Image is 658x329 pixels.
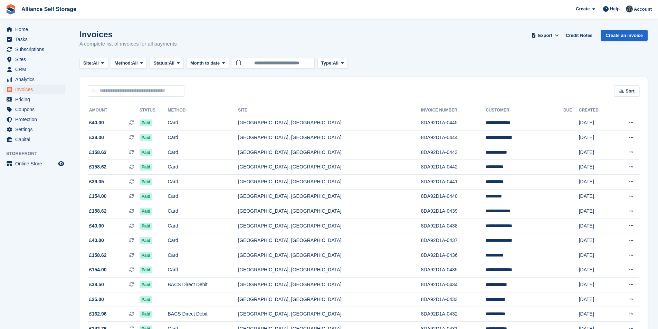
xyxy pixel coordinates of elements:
[93,60,99,67] span: All
[421,130,486,145] td: 8DA92D1A-0444
[421,116,486,130] td: 8DA92D1A-0445
[579,160,614,175] td: [DATE]
[79,40,177,48] p: A complete list of invoices for all payments
[576,6,590,12] span: Create
[140,252,152,259] span: Paid
[190,60,220,67] span: Month to date
[140,193,152,200] span: Paid
[168,233,238,248] td: Card
[140,134,152,141] span: Paid
[140,119,152,126] span: Paid
[15,115,57,124] span: Protection
[15,65,57,74] span: CRM
[579,204,614,219] td: [DATE]
[15,75,57,84] span: Analytics
[89,296,104,303] span: £25.00
[3,85,65,94] a: menu
[89,237,104,244] span: £40.00
[89,310,107,318] span: £162.96
[3,125,65,134] a: menu
[3,135,65,144] a: menu
[140,311,152,318] span: Paid
[89,281,104,288] span: £38.50
[3,95,65,104] a: menu
[626,6,633,12] img: Romilly Norton
[3,105,65,114] a: menu
[579,263,614,278] td: [DATE]
[238,175,421,190] td: [GEOGRAPHIC_DATA], [GEOGRAPHIC_DATA]
[89,119,104,126] span: £40.00
[132,60,138,67] span: All
[140,178,152,185] span: Paid
[238,145,421,160] td: [GEOGRAPHIC_DATA], [GEOGRAPHIC_DATA]
[579,105,614,116] th: Created
[626,88,635,95] span: Sort
[168,145,238,160] td: Card
[168,175,238,190] td: Card
[140,208,152,215] span: Paid
[634,6,652,13] span: Account
[238,219,421,233] td: [GEOGRAPHIC_DATA], [GEOGRAPHIC_DATA]
[3,35,65,44] a: menu
[168,105,238,116] th: Method
[579,189,614,204] td: [DATE]
[140,105,168,116] th: Status
[421,219,486,233] td: 8DA92D1A-0438
[563,105,579,116] th: Due
[15,45,57,54] span: Subscriptions
[168,189,238,204] td: Card
[579,292,614,307] td: [DATE]
[321,60,333,67] span: Type:
[3,115,65,124] a: menu
[238,189,421,204] td: [GEOGRAPHIC_DATA], [GEOGRAPHIC_DATA]
[238,263,421,278] td: [GEOGRAPHIC_DATA], [GEOGRAPHIC_DATA]
[610,6,620,12] span: Help
[486,105,563,116] th: Customer
[168,219,238,233] td: Card
[579,145,614,160] td: [DATE]
[3,25,65,34] a: menu
[421,307,486,322] td: 8DA92D1A-0432
[421,160,486,175] td: 8DA92D1A-0442
[15,159,57,168] span: Online Store
[3,55,65,64] a: menu
[153,60,169,67] span: Status:
[579,233,614,248] td: [DATE]
[579,175,614,190] td: [DATE]
[79,30,177,39] h1: Invoices
[421,233,486,248] td: 8DA92D1A-0437
[3,159,65,168] a: menu
[89,163,107,171] span: £158.62
[563,30,595,41] a: Credit Notes
[579,130,614,145] td: [DATE]
[238,116,421,130] td: [GEOGRAPHIC_DATA], [GEOGRAPHIC_DATA]
[238,278,421,292] td: [GEOGRAPHIC_DATA], [GEOGRAPHIC_DATA]
[168,307,238,322] td: BACS Direct Debit
[15,85,57,94] span: Invoices
[579,219,614,233] td: [DATE]
[140,149,152,156] span: Paid
[238,292,421,307] td: [GEOGRAPHIC_DATA], [GEOGRAPHIC_DATA]
[83,60,93,67] span: Site:
[89,207,107,215] span: £158.62
[601,30,648,41] a: Create an Invoice
[15,135,57,144] span: Capital
[15,35,57,44] span: Tasks
[111,58,147,69] button: Method: All
[89,193,107,200] span: £154.00
[238,160,421,175] td: [GEOGRAPHIC_DATA], [GEOGRAPHIC_DATA]
[238,248,421,263] td: [GEOGRAPHIC_DATA], [GEOGRAPHIC_DATA]
[579,116,614,130] td: [DATE]
[89,222,104,230] span: £40.00
[88,105,140,116] th: Amount
[168,204,238,219] td: Card
[579,307,614,322] td: [DATE]
[168,116,238,130] td: Card
[140,237,152,244] span: Paid
[19,3,79,15] a: Alliance Self Storage
[579,278,614,292] td: [DATE]
[238,233,421,248] td: [GEOGRAPHIC_DATA], [GEOGRAPHIC_DATA]
[89,134,104,141] span: £38.00
[421,175,486,190] td: 8DA92D1A-0441
[89,252,107,259] span: £158.62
